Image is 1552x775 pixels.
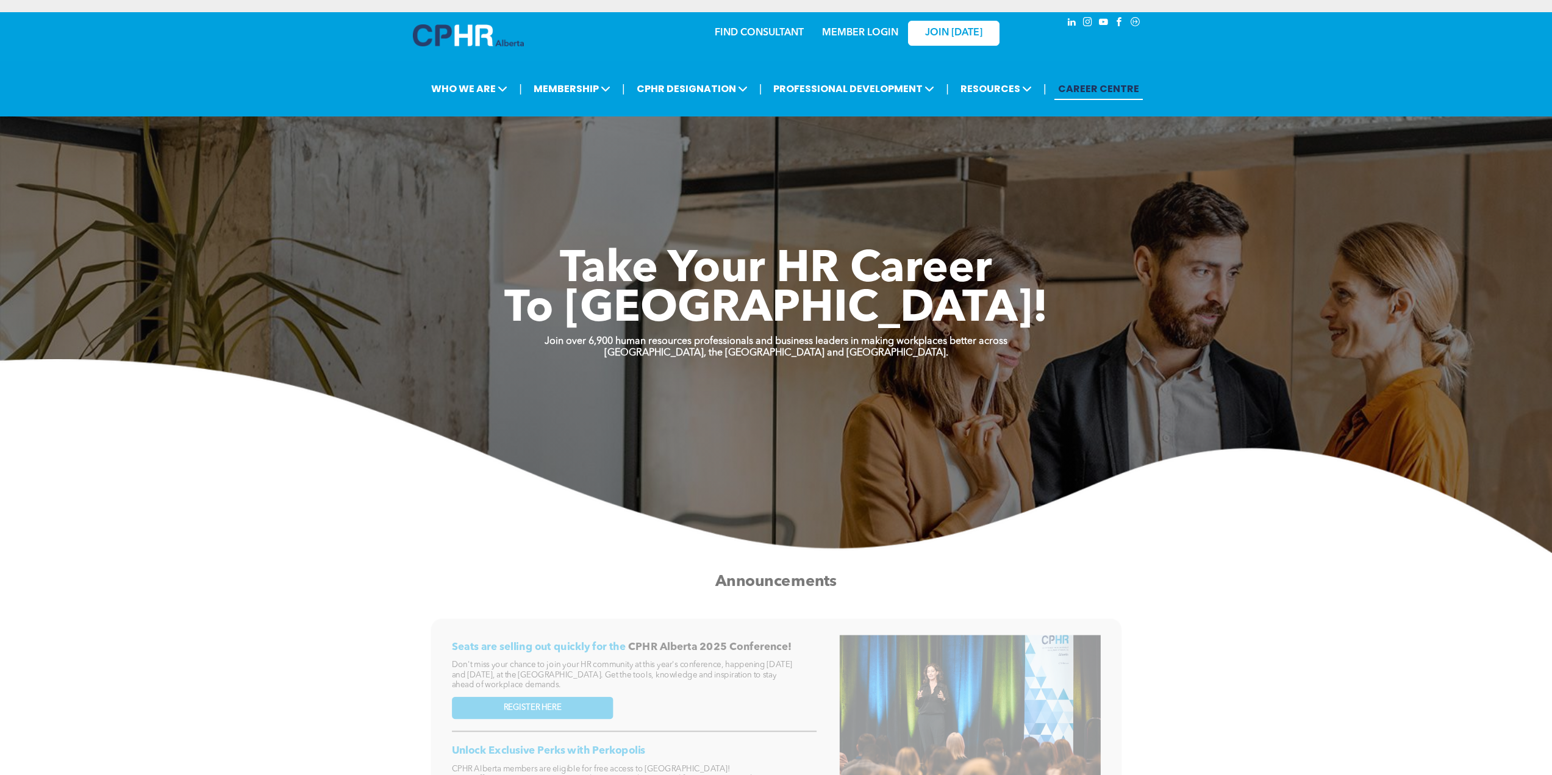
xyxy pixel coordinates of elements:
li: | [946,76,949,101]
span: PROFESSIONAL DEVELOPMENT [770,77,938,100]
a: youtube [1097,15,1110,32]
strong: Join over 6,900 human resources professionals and business leaders in making workplaces better ac... [545,337,1007,346]
li: | [759,76,762,101]
span: WHO WE ARE [427,77,511,100]
span: Unlock Exclusive Perks with Perkopolis [452,746,645,756]
span: Announcements [715,574,837,590]
a: Social network [1129,15,1142,32]
span: RESOURCES [957,77,1035,100]
a: instagram [1081,15,1095,32]
a: linkedin [1065,15,1079,32]
span: To [GEOGRAPHIC_DATA]! [504,288,1048,332]
span: CPHR Alberta 2025 Conference! [628,642,792,652]
span: REGISTER HERE [504,703,561,713]
span: CPHR Alberta members are eligible for free access to [GEOGRAPHIC_DATA]! [452,765,731,773]
li: | [1043,76,1046,101]
a: FIND CONSULTANT [715,28,804,38]
a: MEMBER LOGIN [822,28,898,38]
span: MEMBERSHIP [530,77,614,100]
li: | [622,76,625,101]
strong: [GEOGRAPHIC_DATA], the [GEOGRAPHIC_DATA] and [GEOGRAPHIC_DATA]. [604,348,948,358]
span: Take Your HR Career [560,248,992,292]
a: facebook [1113,15,1126,32]
a: JOIN [DATE] [908,21,1000,46]
span: CPHR DESIGNATION [633,77,751,100]
span: Don't miss your chance to join your HR community at this year's conference, happening [DATE] and ... [452,661,792,688]
li: | [519,76,522,101]
span: JOIN [DATE] [925,27,982,39]
a: REGISTER HERE [452,696,613,719]
a: CAREER CENTRE [1054,77,1143,100]
img: A blue and white logo for cp alberta [413,24,524,46]
span: Seats are selling out quickly for the [452,642,626,652]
